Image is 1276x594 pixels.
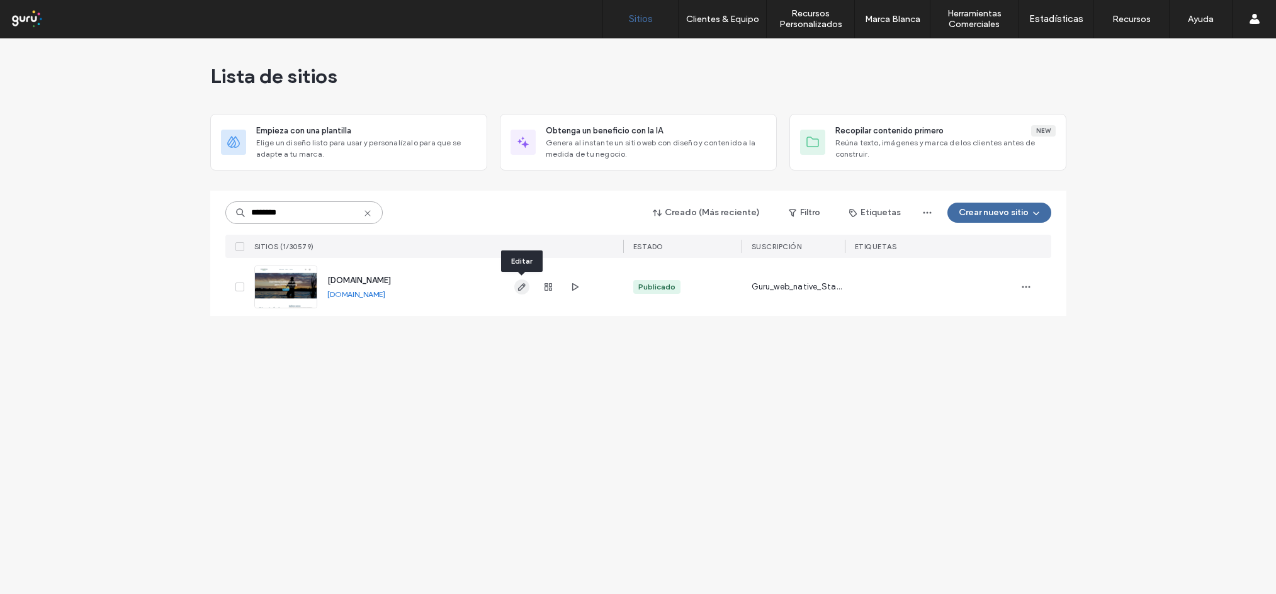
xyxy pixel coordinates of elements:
button: Etiquetas [838,203,912,223]
button: Filtro [776,203,833,223]
label: Estadísticas [1029,13,1083,25]
button: Creado (Más reciente) [642,203,771,223]
span: Elige un diseño listo para usar y personalízalo para que se adapte a tu marca. [256,137,477,160]
div: Editar [501,250,543,272]
span: ETIQUETAS [855,242,897,251]
label: Herramientas Comerciales [930,8,1018,30]
button: Crear nuevo sitio [947,203,1051,223]
div: Recopilar contenido primeroNewReúna texto, imágenes y marca de los clientes antes de construir. [789,114,1066,171]
label: Marca Blanca [865,14,920,25]
div: Empieza con una plantillaElige un diseño listo para usar y personalízalo para que se adapte a tu ... [210,114,487,171]
span: Obtenga un beneficio con la IA [546,125,663,137]
span: Guru_web_native_Standard [752,281,845,293]
div: Obtenga un beneficio con la IAGenera al instante un sitio web con diseño y contenido a la medida ... [500,114,777,171]
span: ESTADO [633,242,663,251]
span: Suscripción [752,242,802,251]
span: Genera al instante un sitio web con diseño y contenido a la medida de tu negocio. [546,137,766,160]
span: Recopilar contenido primero [835,125,944,137]
span: Reúna texto, imágenes y marca de los clientes antes de construir. [835,137,1056,160]
span: SITIOS (1/30579) [254,242,314,251]
a: [DOMAIN_NAME] [327,276,391,285]
div: Publicado [638,281,675,293]
label: Sitios [629,13,653,25]
label: Ayuda [1188,14,1214,25]
label: Recursos [1112,14,1151,25]
label: Clientes & Equipo [686,14,759,25]
span: Help [28,9,54,20]
a: [DOMAIN_NAME] [327,289,385,299]
span: Lista de sitios [210,64,337,89]
div: New [1031,125,1056,137]
span: Empieza con una plantilla [256,125,351,137]
label: Recursos Personalizados [767,8,854,30]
